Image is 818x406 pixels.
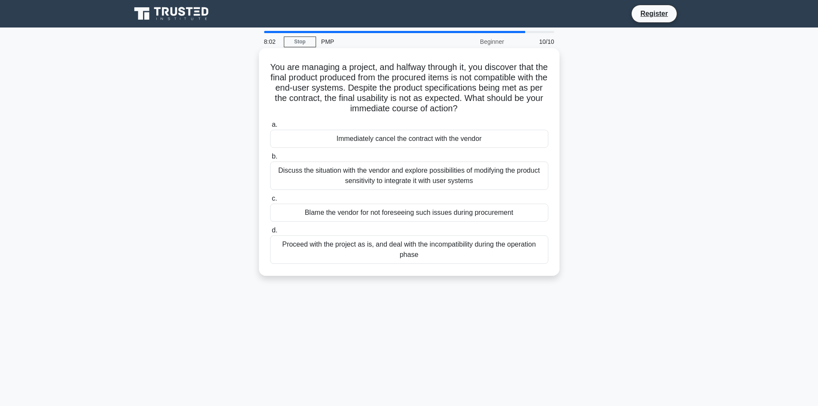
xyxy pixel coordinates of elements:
div: 10/10 [509,33,560,50]
div: Immediately cancel the contract with the vendor [270,130,548,148]
span: d. [272,226,277,234]
h5: You are managing a project, and halfway through it, you discover that the final product produced ... [269,62,549,114]
div: Blame the vendor for not foreseeing such issues during procurement [270,204,548,222]
div: Beginner [434,33,509,50]
div: PMP [316,33,434,50]
div: 8:02 [259,33,284,50]
span: c. [272,195,277,202]
span: b. [272,153,277,160]
div: Discuss the situation with the vendor and explore possibilities of modifying the product sensitiv... [270,162,548,190]
div: Proceed with the project as is, and deal with the incompatibility during the operation phase [270,235,548,264]
span: a. [272,121,277,128]
a: Register [635,8,673,19]
a: Stop [284,37,316,47]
